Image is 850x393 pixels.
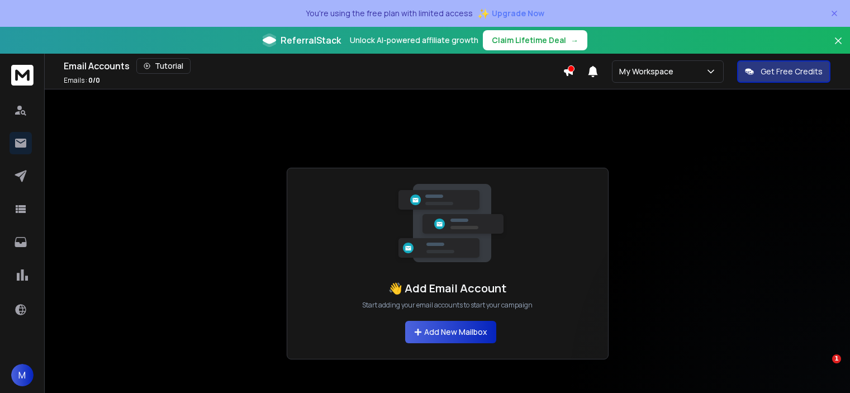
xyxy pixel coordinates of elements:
span: 0 / 0 [88,75,100,85]
p: My Workspace [619,66,678,77]
span: 1 [832,354,841,363]
div: Email Accounts [64,58,563,74]
button: ✨Upgrade Now [477,2,544,25]
button: Close banner [831,34,846,60]
p: Emails : [64,76,100,85]
button: Tutorial [136,58,191,74]
iframe: Intercom live chat [809,354,836,381]
p: Unlock AI-powered affiliate growth [350,35,478,46]
button: Add New Mailbox [405,321,496,343]
p: Get Free Credits [761,66,823,77]
p: Start adding your email accounts to start your campaign [362,301,533,310]
button: Get Free Credits [737,60,830,83]
span: ReferralStack [281,34,341,47]
span: → [571,35,578,46]
button: M [11,364,34,386]
span: Upgrade Now [492,8,544,19]
span: ✨ [477,6,490,21]
button: Claim Lifetime Deal→ [483,30,587,50]
p: You're using the free plan with limited access [306,8,473,19]
h1: 👋 Add Email Account [388,281,506,296]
